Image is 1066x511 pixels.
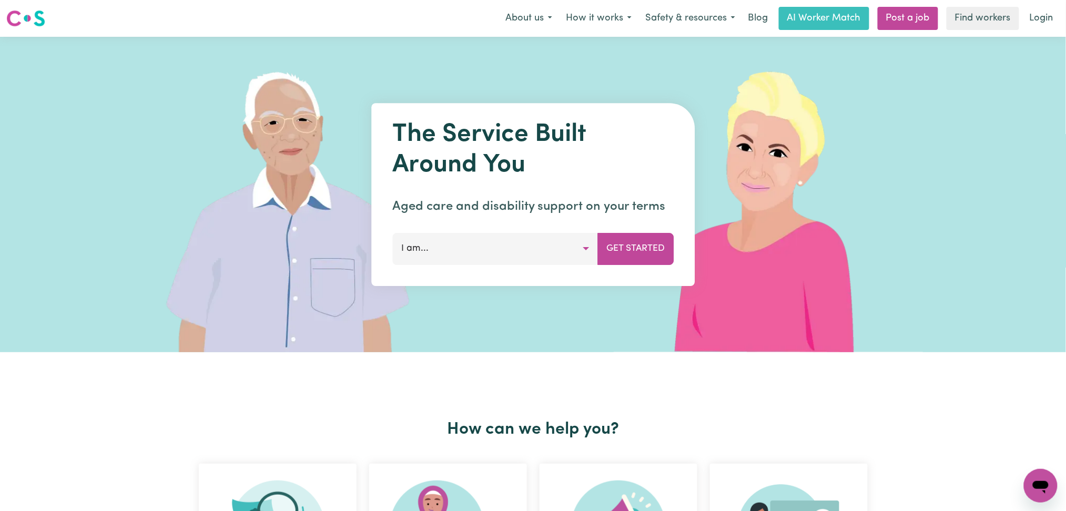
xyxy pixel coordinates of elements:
[392,233,598,264] button: I am...
[392,197,674,216] p: Aged care and disability support on your terms
[742,7,775,30] a: Blog
[6,6,45,30] a: Careseekers logo
[559,7,638,29] button: How it works
[499,7,559,29] button: About us
[947,7,1019,30] a: Find workers
[192,420,874,440] h2: How can we help you?
[779,7,869,30] a: AI Worker Match
[1023,7,1060,30] a: Login
[6,9,45,28] img: Careseekers logo
[597,233,674,264] button: Get Started
[1024,469,1058,503] iframe: Button to launch messaging window
[638,7,742,29] button: Safety & resources
[878,7,938,30] a: Post a job
[392,120,674,180] h1: The Service Built Around You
